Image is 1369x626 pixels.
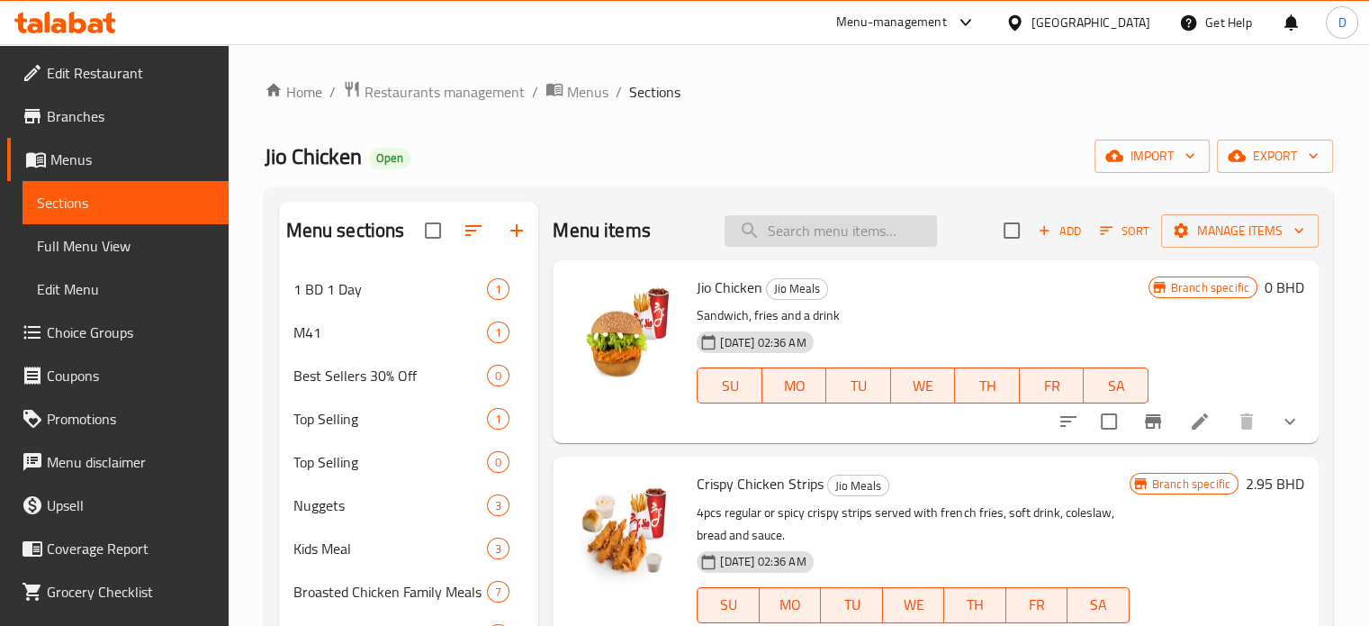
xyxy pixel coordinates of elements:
div: [GEOGRAPHIC_DATA] [1031,13,1150,32]
button: delete [1225,400,1268,443]
span: Sections [629,81,680,103]
span: Full Menu View [37,235,214,257]
li: / [532,81,538,103]
span: Jio Chicken [265,136,362,177]
button: Branch-specific-item [1131,400,1175,443]
button: SU [697,587,759,623]
span: SU [705,592,752,618]
span: 3 [488,540,509,558]
span: Crispy Chicken Strips [697,470,824,497]
button: MO [762,367,827,404]
h6: 2.95 BHD [1246,471,1304,496]
span: Select section [993,212,1031,249]
span: WE [890,592,938,618]
span: Menu disclaimer [47,451,214,473]
span: TH [962,373,1013,399]
a: Edit Menu [23,268,229,311]
button: Add section [495,209,538,252]
span: Sort sections [452,209,495,252]
div: M41 [293,322,488,343]
button: FR [1006,587,1068,623]
button: import [1094,140,1210,173]
a: Menu disclaimer [7,440,229,484]
span: Edit Menu [37,278,214,300]
a: Grocery Checklist [7,570,229,613]
span: Select all sections [414,212,452,249]
span: Manage items [1175,220,1304,242]
img: Crispy Chicken Strips [567,471,682,586]
span: 1 [488,324,509,341]
div: Top Selling1 [279,397,539,440]
span: Sort [1100,221,1149,241]
h2: Menu items [553,217,651,244]
button: SU [697,367,761,404]
div: items [487,538,509,559]
span: FR [1027,373,1077,399]
span: [DATE] 02:36 AM [713,334,813,351]
span: import [1109,145,1195,168]
span: Branches [47,105,214,127]
a: Edit menu item [1189,411,1211,432]
a: Edit Restaurant [7,51,229,95]
span: Branch specific [1145,476,1238,493]
a: Sections [23,181,229,224]
span: 1 BD 1 Day [293,278,488,300]
span: Jio Chicken [697,274,762,301]
div: Best Sellers 30% Off0 [279,354,539,397]
div: Kids Meal3 [279,527,539,570]
span: SA [1091,373,1141,399]
span: SA [1075,592,1122,618]
a: Restaurants management [343,80,525,104]
a: Choice Groups [7,311,229,354]
div: items [487,322,509,343]
span: [DATE] 02:36 AM [713,553,813,570]
span: Menus [50,149,214,170]
div: items [487,365,509,386]
span: Upsell [47,494,214,516]
span: Grocery Checklist [47,581,214,603]
button: Add [1031,217,1088,245]
span: 1 [488,281,509,298]
span: Sort items [1088,217,1161,245]
span: Nuggets [293,494,488,516]
button: MO [760,587,822,623]
svg: Show Choices [1279,411,1301,432]
span: Top Selling [293,408,488,430]
span: TU [833,373,884,399]
button: TH [944,587,1006,623]
li: / [616,81,622,103]
div: Jio Meals [766,278,828,300]
div: items [487,278,509,300]
a: Branches [7,95,229,138]
a: Coupons [7,354,229,397]
span: Edit Restaurant [47,62,214,84]
span: 7 [488,584,509,601]
span: MO [770,373,820,399]
span: export [1231,145,1319,168]
span: MO [767,592,815,618]
a: Promotions [7,397,229,440]
h2: Menu sections [286,217,405,244]
span: D [1337,13,1346,32]
a: Menus [545,80,608,104]
h6: 0 BHD [1265,275,1304,300]
div: items [487,581,509,603]
div: items [487,494,509,516]
span: Open [369,150,410,166]
span: Promotions [47,408,214,430]
span: Coverage Report [47,538,214,559]
span: Jio Meals [767,278,827,299]
span: Add item [1031,217,1088,245]
span: 0 [488,367,509,385]
div: Broasted Chicken Family Meals [293,581,488,603]
span: Menus [567,81,608,103]
span: Sections [37,192,214,213]
div: items [487,408,509,430]
span: TU [828,592,876,618]
div: Best Sellers 30% Off [293,365,488,386]
span: Kids Meal [293,538,488,559]
span: Coupons [47,365,214,386]
div: Open [369,148,410,169]
p: 4pcs regular or spicy crispy strips served with french fries, soft drink, coleslaw, bread and sauce. [697,502,1129,547]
